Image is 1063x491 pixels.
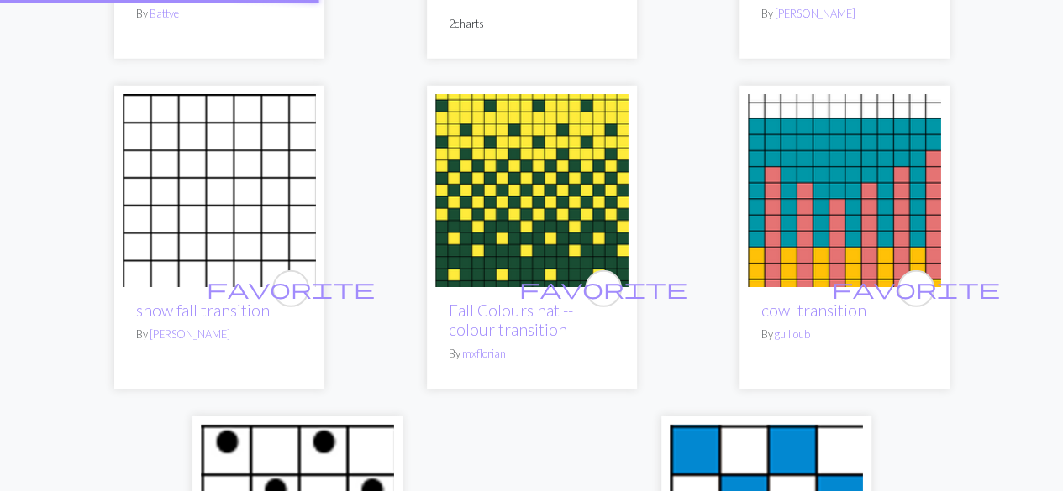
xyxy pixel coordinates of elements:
a: cowl transition [761,300,866,320]
a: [PERSON_NAME] [775,7,855,20]
img: snow fall transition [123,94,316,287]
img: cowl transition [748,94,941,287]
span: favorite [207,275,375,301]
span: favorite [519,275,687,301]
a: mxflorian [462,347,506,360]
a: Battye [150,7,179,20]
button: favourite [897,270,934,307]
p: By [449,346,615,362]
i: favourite [832,272,1000,306]
p: By [761,326,928,342]
a: Fall Colours hat -- colour transition [449,300,573,339]
a: snow fall transition [123,180,316,196]
img: Fall Colours hat -- colour transition [435,94,629,287]
p: By [136,326,303,342]
button: favourite [585,270,622,307]
p: By [761,6,928,22]
a: snow fall transition [136,300,270,320]
span: favorite [832,275,1000,301]
a: guilloub [775,327,810,341]
a: Fall Colours hat -- colour transition [435,180,629,196]
i: favourite [519,272,687,306]
button: favourite [272,270,309,307]
p: 2 charts [449,16,615,32]
a: [PERSON_NAME] [150,327,230,341]
p: By [136,6,303,22]
a: cowl transition [748,180,941,196]
i: favourite [207,272,375,306]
